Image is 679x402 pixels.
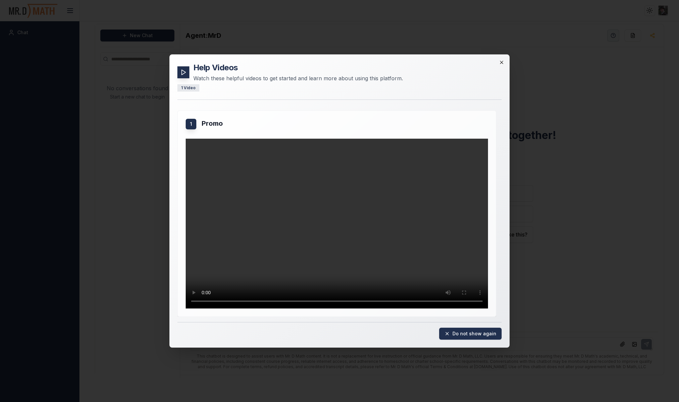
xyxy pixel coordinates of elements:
[177,84,199,92] div: 1 Video
[193,62,403,73] h2: Help Videos
[186,119,196,129] div: 1
[202,119,488,128] h3: Promo
[193,74,403,82] p: Watch these helpful videos to get started and learn more about using this platform.
[439,328,502,340] button: Do not show again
